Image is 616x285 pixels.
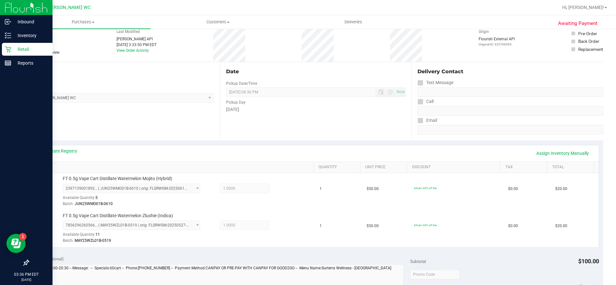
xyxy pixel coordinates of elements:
[15,15,150,29] a: Purchases
[552,165,591,170] a: Total
[417,87,603,97] input: Format: (999) 999-9999
[417,68,603,75] div: Delivery Contact
[226,81,257,86] label: Pickup Date/Time
[5,32,11,39] inline-svg: Inventory
[11,18,50,26] p: Inbound
[532,148,593,159] a: Assign Inventory Manually
[63,193,207,206] div: Available Quantity:
[75,202,113,206] span: JUN25WMO01B-0610
[558,20,597,27] span: Awaiting Payment
[38,165,311,170] a: SKU
[479,29,489,35] label: Origin
[578,258,599,265] span: $100.00
[117,48,149,53] a: View Order Activity
[5,19,11,25] inline-svg: Inbound
[417,116,437,125] label: Email
[578,46,603,52] div: Replacement
[320,186,322,192] span: 1
[479,36,515,47] div: Flourish External API
[63,230,207,242] div: Available Quantity:
[226,106,406,113] div: [DATE]
[578,30,597,37] div: Pre-Order
[508,186,518,192] span: $0.00
[11,32,50,39] p: Inventory
[11,45,50,53] p: Retail
[578,38,599,44] div: Back Order
[15,19,150,25] span: Purchases
[117,36,157,42] div: [PERSON_NAME] API
[117,42,157,48] div: [DATE] 3:33:50 PM EDT
[226,99,246,105] label: Pickup Day
[5,46,11,52] inline-svg: Retail
[367,223,379,229] span: $50.00
[3,272,50,277] p: 03:36 PM EDT
[6,234,26,253] iframe: Resource center
[63,176,172,182] span: FT 0.5g Vape Cart Distillate Watermelon Mojito (Hybrid)
[410,259,426,264] span: Subtotal
[417,106,603,116] input: Format: (999) 999-9999
[320,223,322,229] span: 1
[117,29,140,35] label: Last Modified
[226,68,406,75] div: Date
[417,97,434,106] label: Call
[63,202,74,206] span: Batch:
[319,165,358,170] a: Quantity
[28,68,214,75] div: Location
[508,223,518,229] span: $0.00
[412,165,498,170] a: Discount
[75,238,111,243] span: MAY25WZL01B-0519
[365,165,404,170] a: Unit Price
[479,42,515,47] p: Original ID: 325766063
[39,148,77,154] a: View State Registry
[555,223,567,229] span: $20.00
[417,78,453,87] label: Text Message
[3,277,50,282] p: [DATE]
[95,232,100,237] span: 11
[562,5,604,10] span: Hi, [PERSON_NAME]!
[95,195,98,200] span: 5
[367,186,379,192] span: $50.00
[150,15,286,29] a: Customers
[414,186,437,190] span: 60cart: 60% off line
[63,213,173,219] span: FT 0.5g Vape Cart Distillate Watermelon Zlushie (Indica)
[40,5,91,10] span: St. [PERSON_NAME] WC
[5,60,11,66] inline-svg: Reports
[555,186,567,192] span: $20.00
[63,238,74,243] span: Batch:
[151,19,285,25] span: Customers
[11,59,50,67] p: Reports
[506,165,545,170] a: Tax
[19,233,27,241] iframe: Resource center unread badge
[414,224,437,227] span: 60cart: 60% off line
[410,270,460,279] input: Promo Code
